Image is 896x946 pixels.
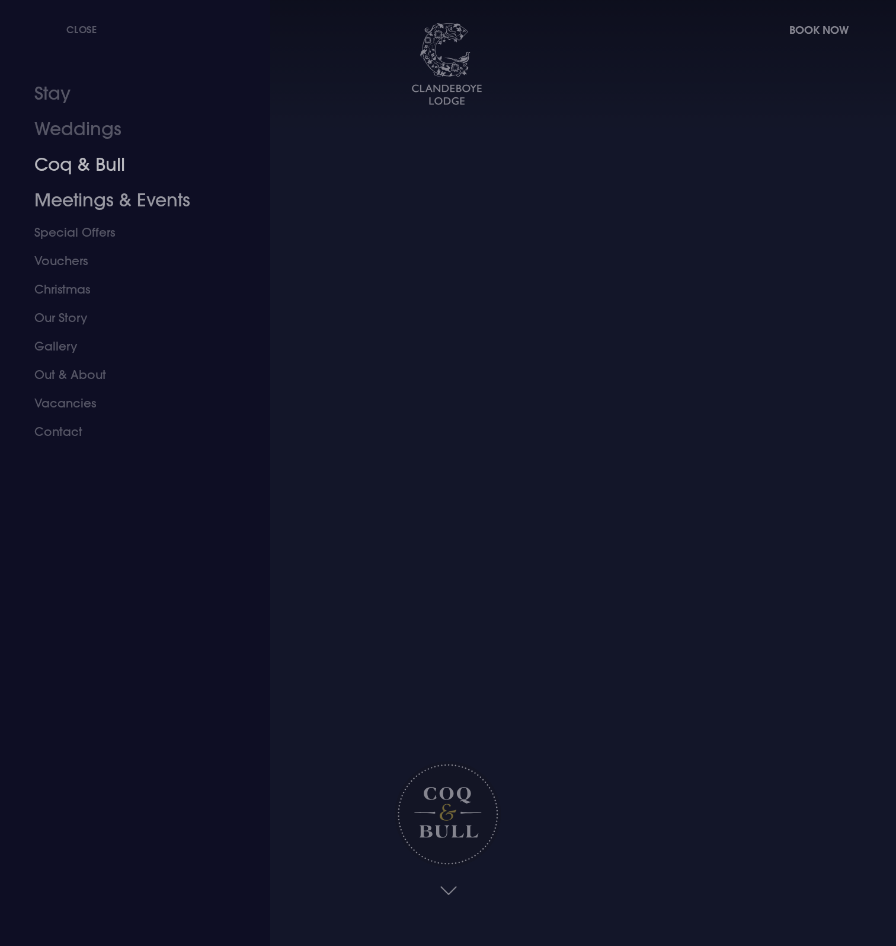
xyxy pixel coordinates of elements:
a: Gallery [34,332,222,361]
a: Vacancies [34,389,222,418]
a: Special Offers [34,218,222,247]
a: Weddings [34,112,222,147]
a: Vouchers [34,247,222,275]
a: Stay [34,76,222,112]
a: Out & About [34,361,222,389]
a: Christmas [34,275,222,304]
a: Our Story [34,304,222,332]
button: Close [36,17,97,42]
a: Contact [34,418,222,446]
a: Meetings & Events [34,183,222,218]
span: Close [66,23,97,36]
a: Coq & Bull [34,147,222,183]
